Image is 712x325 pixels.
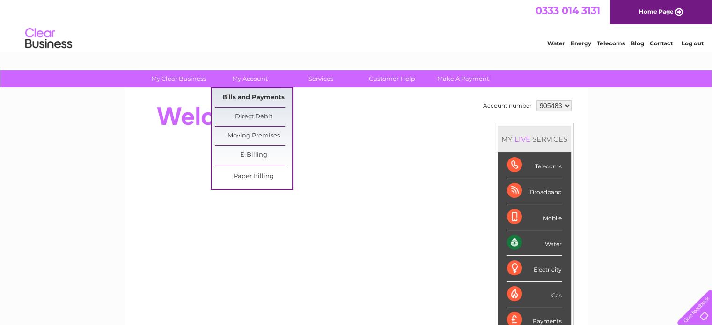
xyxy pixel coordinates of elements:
a: Make A Payment [425,70,502,87]
div: LIVE [513,135,532,144]
a: Moving Premises [215,127,292,145]
div: Telecoms [507,152,562,178]
a: Paper Billing [215,167,292,186]
a: Water [547,40,565,47]
a: My Account [211,70,288,87]
a: Blog [631,40,644,47]
td: Account number [481,98,534,114]
div: MY SERVICES [498,126,571,152]
a: Direct Debit [215,108,292,126]
div: Gas [507,282,562,307]
img: logo.png [25,24,73,53]
a: Bills and Payments [215,88,292,107]
div: Clear Business is a trading name of Verastar Limited (registered in [GEOGRAPHIC_DATA] No. 3667643... [135,5,578,45]
a: Customer Help [353,70,431,87]
a: My Clear Business [140,70,217,87]
a: Log out [681,40,703,47]
div: Broadband [507,178,562,204]
a: Energy [571,40,591,47]
a: Contact [650,40,673,47]
a: Services [282,70,360,87]
div: Water [507,230,562,256]
a: 0333 014 3131 [536,5,600,16]
div: Electricity [507,256,562,282]
div: Mobile [507,204,562,230]
a: E-Billing [215,146,292,165]
a: Telecoms [597,40,625,47]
